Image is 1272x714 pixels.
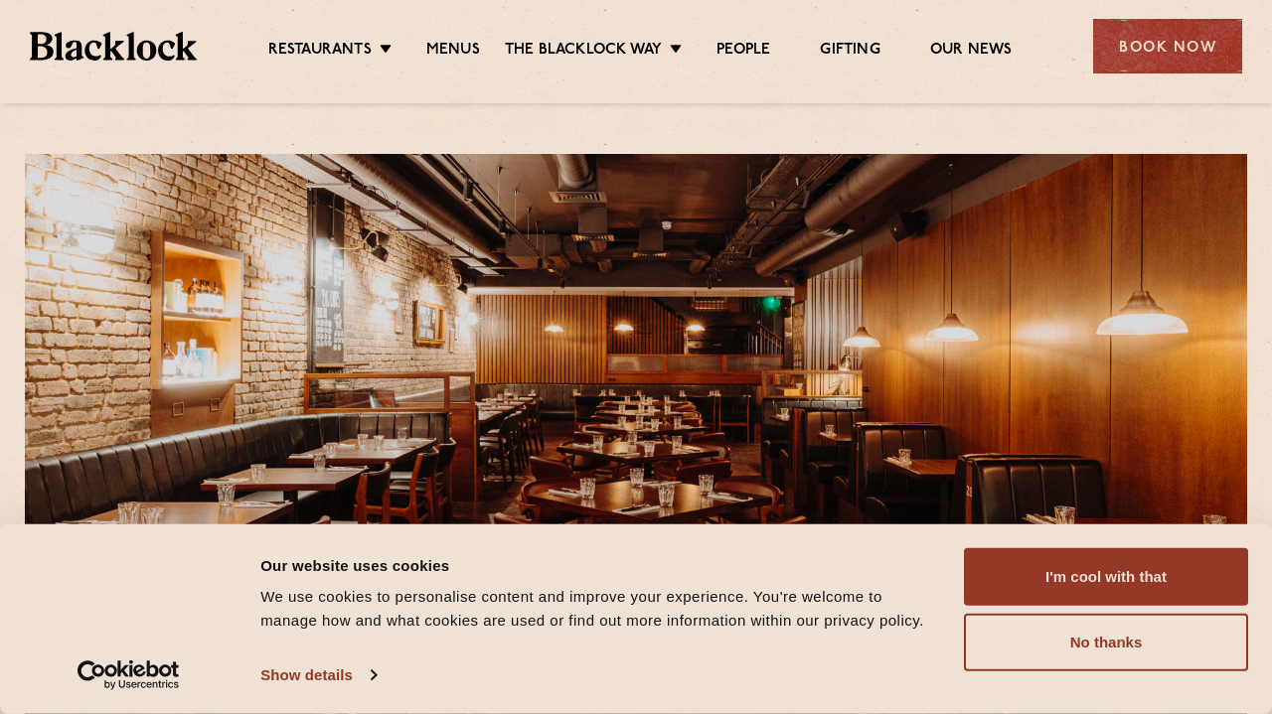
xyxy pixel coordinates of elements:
a: Show details [260,660,376,690]
div: Our website uses cookies [260,553,941,577]
a: Menus [426,41,480,63]
img: BL_Textured_Logo-footer-cropped.svg [30,32,197,60]
a: Our News [930,41,1013,63]
a: Usercentrics Cookiebot - opens in a new window [42,660,216,690]
a: Gifting [820,41,879,63]
div: We use cookies to personalise content and improve your experience. You're welcome to manage how a... [260,585,941,633]
a: People [716,41,770,63]
div: Book Now [1093,19,1242,73]
button: No thanks [964,614,1248,671]
a: The Blacklock Way [505,41,662,63]
button: I'm cool with that [964,548,1248,606]
a: Restaurants [268,41,372,63]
